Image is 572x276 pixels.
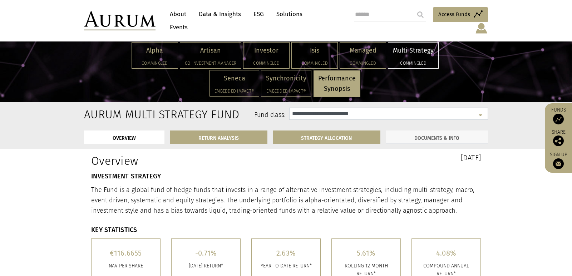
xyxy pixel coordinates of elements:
[413,8,428,22] input: Submit
[548,152,568,169] a: Sign up
[266,89,306,93] h5: Embedded Impact®
[153,110,286,120] label: Fund class:
[548,130,568,146] div: Share
[250,8,267,21] a: ESG
[97,250,155,257] h5: €116.6655
[318,73,356,94] p: Performance Synopsis
[417,250,475,257] h5: 4.08%
[97,262,155,270] p: Nav per share
[195,8,245,21] a: Data & Insights
[137,61,173,65] h5: Commingled
[91,154,281,168] h1: Overview
[393,45,434,56] p: Multi Strategy
[84,108,142,121] h2: Aurum Multi Strategy Fund
[177,250,235,257] h5: -0.71%
[438,10,470,19] span: Access Funds
[185,61,236,65] h5: Co-investment Manager
[475,22,488,34] img: account-icon.svg
[248,45,285,56] p: Investor
[257,250,315,257] h5: 2.63%
[296,61,333,65] h5: Commingled
[248,61,285,65] h5: Commingled
[166,8,190,21] a: About
[337,250,395,257] h5: 5.61%
[166,21,188,34] a: Events
[91,185,481,216] p: The Fund is a global fund of hedge funds that invests in a range of alternative investment strate...
[553,135,564,146] img: Share this post
[214,73,254,84] p: Seneca
[548,107,568,124] a: Funds
[257,262,315,270] p: YEAR TO DATE RETURN*
[214,89,254,93] h5: Embedded Impact®
[296,45,333,56] p: Isis
[393,61,434,65] h5: Commingled
[553,158,564,169] img: Sign up to our newsletter
[266,73,306,84] p: Synchronicity
[185,45,236,56] p: Artisan
[553,114,564,124] img: Access Funds
[273,130,381,144] a: STRATEGY ALLOCATION
[91,172,161,180] strong: INVESTMENT STRATEGY
[291,154,481,161] h3: [DATE]
[433,7,488,22] a: Access Funds
[84,11,156,30] img: Aurum
[170,130,267,144] a: RETURN ANALYSIS
[345,61,381,65] h5: Commingled
[137,45,173,56] p: Alpha
[177,262,235,270] p: [DATE] RETURN*
[345,45,381,56] p: Managed
[91,226,137,234] strong: KEY STATISTICS
[273,8,306,21] a: Solutions
[386,130,488,144] a: DOCUMENTS & INFO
